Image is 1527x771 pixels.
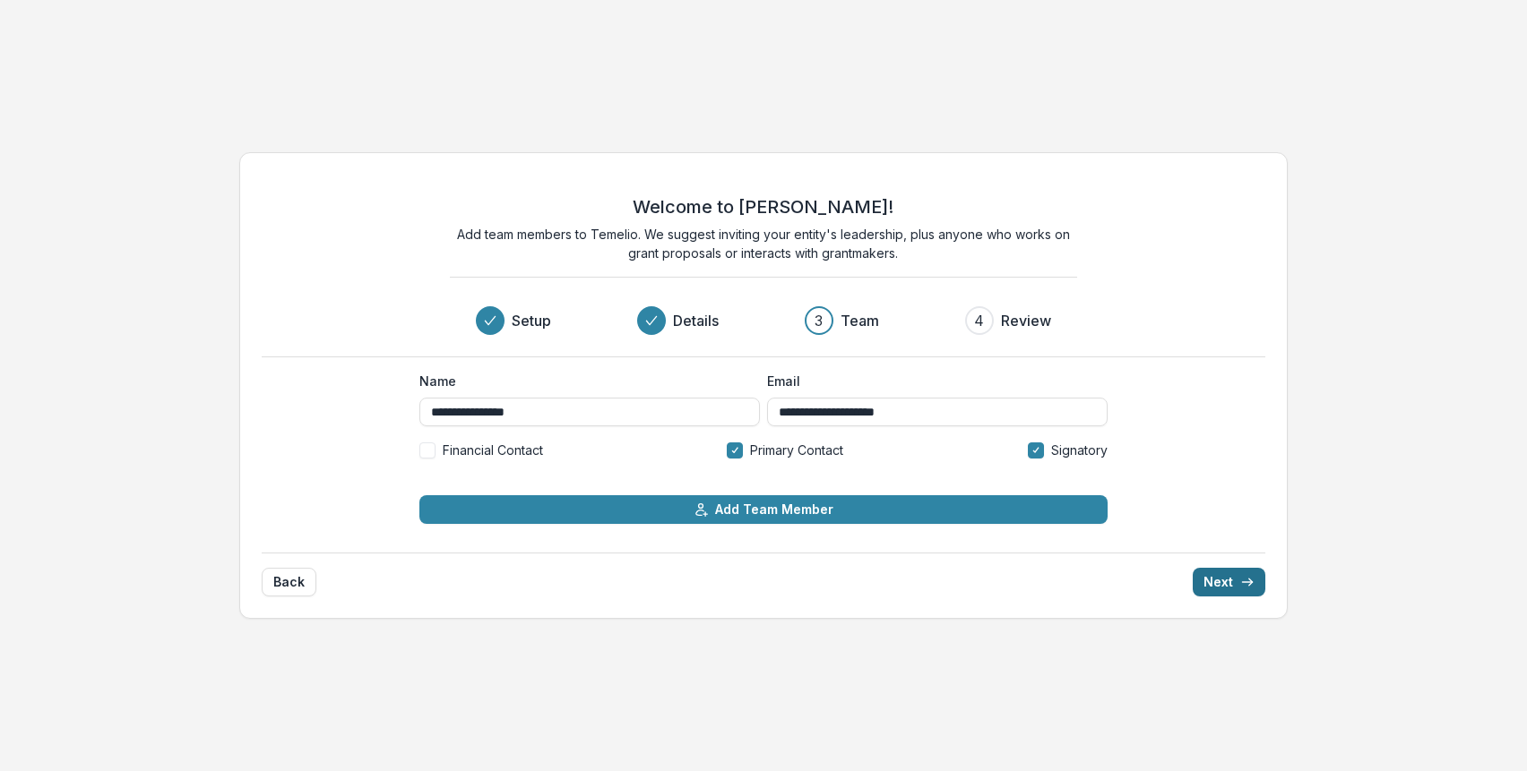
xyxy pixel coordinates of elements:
button: Add Team Member [419,495,1108,524]
button: Next [1193,568,1265,596]
h3: Review [1001,310,1051,331]
div: 3 [815,310,823,331]
span: Financial Contact [443,441,543,459]
h3: Team [841,310,879,331]
span: Signatory [1051,441,1108,459]
h3: Details [673,310,719,331]
h2: Welcome to [PERSON_NAME]! [633,196,893,218]
div: Progress [476,306,1051,335]
label: Email [767,372,1097,390]
h3: Setup [512,310,551,331]
button: Back [262,568,316,596]
div: 4 [974,310,984,331]
label: Name [419,372,749,390]
span: Primary Contact [750,441,843,459]
p: Add team members to Temelio. We suggest inviting your entity's leadership, plus anyone who works ... [450,225,1077,262]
